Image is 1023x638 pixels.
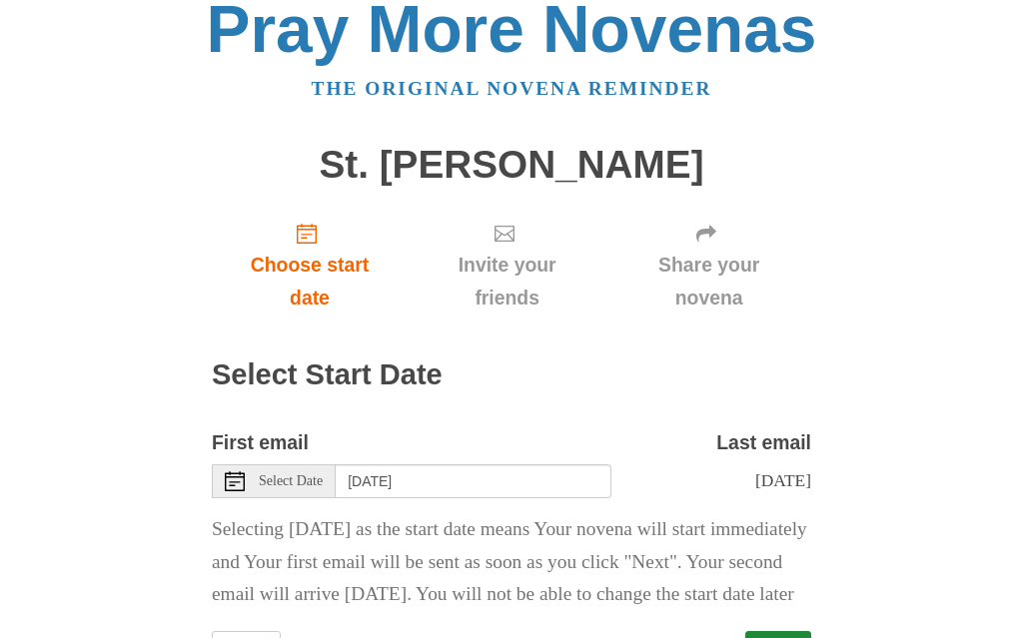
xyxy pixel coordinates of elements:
label: First email [212,426,309,459]
span: Share your novena [626,249,791,315]
span: [DATE] [755,470,811,490]
a: Share your novena [606,206,811,324]
a: Choose start date [212,206,408,324]
h2: Select Start Date [212,359,811,391]
a: Invite your friends [408,206,606,324]
input: Use the arrow keys to pick a date [336,464,611,498]
a: The original novena reminder [312,78,712,99]
p: Selecting [DATE] as the start date means Your novena will start immediately and Your first email ... [212,513,811,612]
span: Select Date [259,474,323,488]
h1: St. [PERSON_NAME] [212,144,811,187]
label: Last email [716,426,811,459]
span: Invite your friends [428,249,586,315]
span: Choose start date [232,249,388,315]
